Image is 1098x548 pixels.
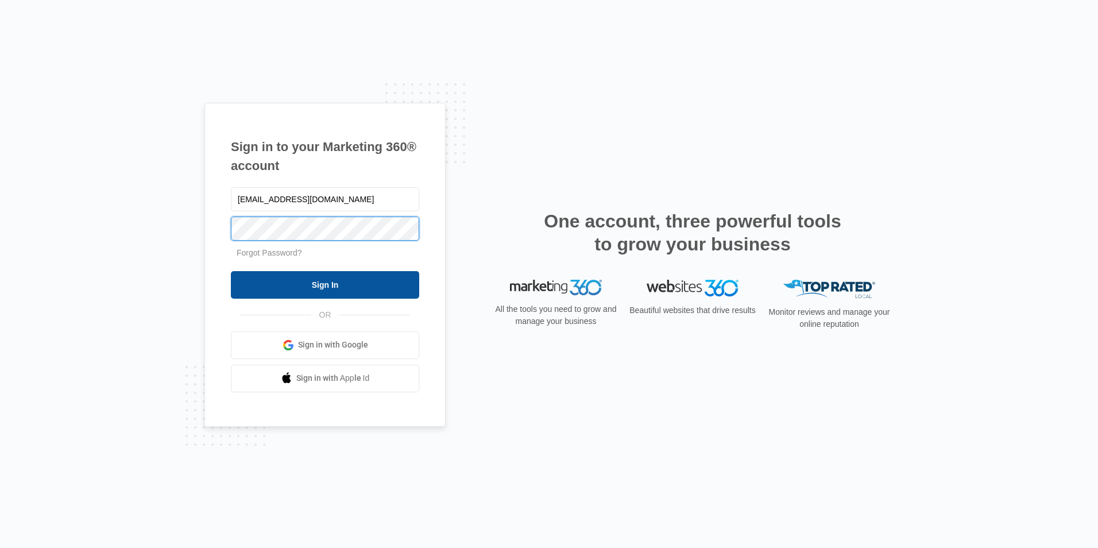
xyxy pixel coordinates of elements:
a: Forgot Password? [237,248,302,257]
input: Sign In [231,271,419,299]
p: Monitor reviews and manage your online reputation [765,306,894,330]
p: Beautiful websites that drive results [628,304,757,317]
p: All the tools you need to grow and manage your business [492,303,620,327]
span: Sign in with Apple Id [296,372,370,384]
span: OR [311,309,339,321]
h2: One account, three powerful tools to grow your business [540,210,845,256]
img: Marketing 360 [510,280,602,296]
h1: Sign in to your Marketing 360® account [231,137,419,175]
a: Sign in with Google [231,331,419,359]
a: Sign in with Apple Id [231,365,419,392]
input: Email [231,187,419,211]
span: Sign in with Google [298,339,368,351]
img: Websites 360 [647,280,739,296]
img: Top Rated Local [783,280,875,299]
